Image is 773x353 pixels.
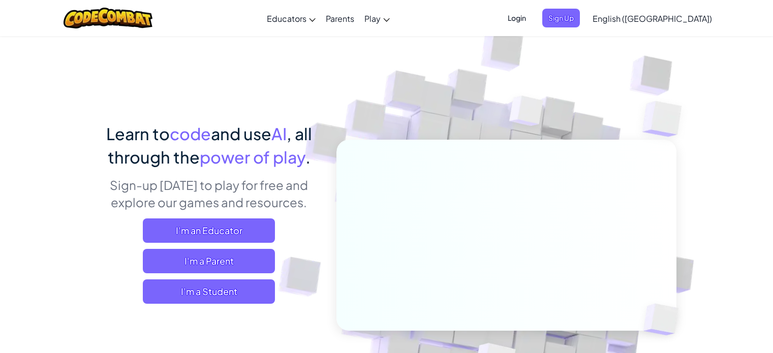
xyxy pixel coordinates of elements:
[588,5,717,32] a: English ([GEOGRAPHIC_DATA])
[364,13,381,24] span: Play
[97,176,321,211] p: Sign-up [DATE] to play for free and explore our games and resources.
[490,76,563,151] img: Overlap cubes
[143,249,275,273] a: I'm a Parent
[622,76,710,162] img: Overlap cubes
[359,5,395,32] a: Play
[321,5,359,32] a: Parents
[267,13,306,24] span: Educators
[200,147,305,167] span: power of play
[143,218,275,243] a: I'm an Educator
[502,9,532,27] button: Login
[170,123,211,144] span: code
[64,8,152,28] img: CodeCombat logo
[542,9,580,27] button: Sign Up
[262,5,321,32] a: Educators
[271,123,287,144] span: AI
[143,279,275,304] button: I'm a Student
[211,123,271,144] span: and use
[305,147,311,167] span: .
[106,123,170,144] span: Learn to
[593,13,712,24] span: English ([GEOGRAPHIC_DATA])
